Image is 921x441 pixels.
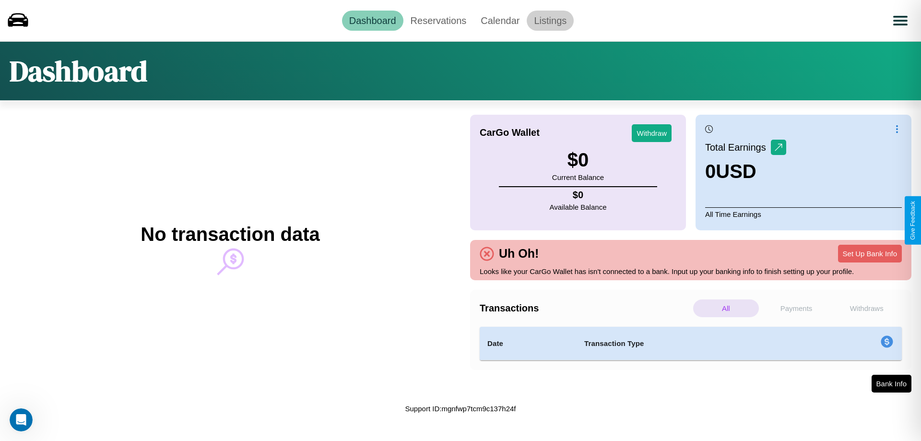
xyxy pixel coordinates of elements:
h4: CarGo Wallet [480,127,540,138]
h4: $ 0 [550,190,607,201]
p: Available Balance [550,201,607,214]
a: Calendar [473,11,527,31]
h2: No transaction data [141,224,319,245]
h4: Transaction Type [584,338,802,349]
p: Support ID: mgnfwp7tcm9c137h24f [405,402,516,415]
p: Looks like your CarGo Wallet has isn't connected to a bank. Input up your banking info to finish ... [480,265,902,278]
p: All [693,299,759,317]
p: Current Balance [552,171,604,184]
p: All Time Earnings [705,207,902,221]
h4: Transactions [480,303,691,314]
h4: Uh Oh! [494,247,543,261]
button: Set Up Bank Info [838,245,902,262]
h3: 0 USD [705,161,786,182]
table: simple table [480,327,902,360]
iframe: Intercom live chat [10,408,33,431]
p: Withdraws [834,299,899,317]
div: Give Feedback [909,201,916,240]
a: Listings [527,11,574,31]
p: Total Earnings [705,139,771,156]
button: Bank Info [872,375,911,393]
p: Payments [764,299,829,317]
button: Open menu [887,7,914,34]
a: Reservations [403,11,474,31]
h1: Dashboard [10,51,147,91]
h3: $ 0 [552,149,604,171]
h4: Date [487,338,569,349]
a: Dashboard [342,11,403,31]
button: Withdraw [632,124,672,142]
